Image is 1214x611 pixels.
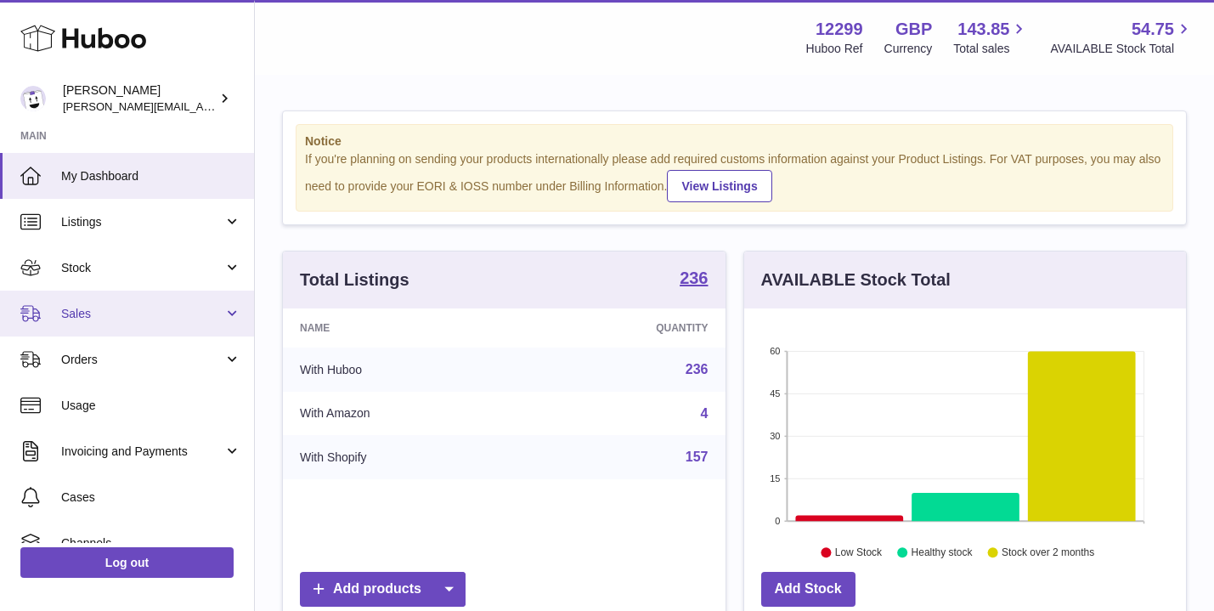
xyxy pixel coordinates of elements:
[61,260,223,276] span: Stock
[761,572,855,607] a: Add Stock
[305,151,1164,202] div: If you're planning on sending your products internationally please add required customs informati...
[283,348,525,392] td: With Huboo
[834,546,882,558] text: Low Stock
[61,535,241,552] span: Channels
[283,392,525,436] td: With Amazon
[953,18,1029,57] a: 143.85 Total sales
[61,352,223,368] span: Orders
[61,489,241,506] span: Cases
[1050,18,1194,57] a: 54.75 AVAILABLE Stock Total
[305,133,1164,150] strong: Notice
[770,346,780,356] text: 60
[667,170,771,202] a: View Listings
[957,18,1009,41] span: 143.85
[775,516,780,526] text: 0
[884,41,933,57] div: Currency
[1002,546,1094,558] text: Stock over 2 months
[61,398,241,414] span: Usage
[953,41,1029,57] span: Total sales
[300,269,409,291] h3: Total Listings
[61,168,241,184] span: My Dashboard
[63,82,216,115] div: [PERSON_NAME]
[680,269,708,286] strong: 236
[525,308,726,348] th: Quantity
[680,269,708,290] a: 236
[770,473,780,484] text: 15
[1050,41,1194,57] span: AVAILABLE Stock Total
[1132,18,1174,41] span: 54.75
[770,431,780,441] text: 30
[63,99,341,113] span: [PERSON_NAME][EMAIL_ADDRESS][DOMAIN_NAME]
[911,546,973,558] text: Healthy stock
[686,450,709,464] a: 157
[20,547,234,578] a: Log out
[770,388,780,399] text: 45
[686,362,709,376] a: 236
[61,214,223,230] span: Listings
[806,41,863,57] div: Huboo Ref
[816,18,863,41] strong: 12299
[761,269,951,291] h3: AVAILABLE Stock Total
[283,308,525,348] th: Name
[61,306,223,322] span: Sales
[20,86,46,111] img: anthony@happyfeetplaymats.co.uk
[300,572,466,607] a: Add products
[283,435,525,479] td: With Shopify
[701,406,709,421] a: 4
[61,444,223,460] span: Invoicing and Payments
[895,18,932,41] strong: GBP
